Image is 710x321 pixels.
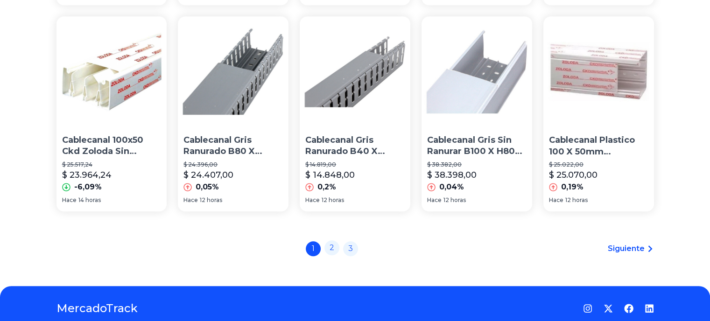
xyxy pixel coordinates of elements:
[178,16,288,127] img: Cablecanal Gris Ranurado B80 X H60mm Tira X 2 Metros Zoloda
[62,134,162,158] p: Cablecanal 100x50 Ckd Zoloda Sin Separador Tirax2 Mts.oferta
[324,240,339,255] a: 2
[305,134,405,158] p: Cablecanal Gris Ranurado B40 X H60mm Tira X 2 Metros Zoloda
[604,304,613,313] a: Twitter
[549,134,648,158] p: Cablecanal Plastico 100 X 50mm [PERSON_NAME] X2 Metros Zoloda
[439,181,464,193] p: 0,04%
[178,16,288,211] a: Cablecanal Gris Ranurado B80 X H60mm Tira X 2 Metros ZolodaCablecanal Gris Ranurado B80 X H60mm T...
[561,181,583,193] p: 0,19%
[78,196,101,204] span: 14 horas
[305,168,355,181] p: $ 14.848,00
[624,304,633,313] a: Facebook
[549,168,598,181] p: $ 25.070,00
[183,196,198,204] span: Hace
[422,16,532,211] a: Cablecanal Gris Sin Ranurar B100 X H80 Tira X2 Metros ZolodaCablecanal Gris Sin Ranurar B100 X H8...
[317,181,336,193] p: 0,2%
[543,16,654,127] img: Cablecanal Plastico 100 X 50mm Blanco Tira X2 Metros Zoloda
[183,161,283,168] p: $ 24.396,00
[427,168,477,181] p: $ 38.398,00
[343,241,358,256] a: 3
[183,168,233,181] p: $ 24.407,00
[62,161,162,168] p: $ 25.517,24
[183,134,283,158] p: Cablecanal Gris Ranurado B80 X H60mm Tira X 2 Metros Zoloda
[422,16,532,127] img: Cablecanal Gris Sin Ranurar B100 X H80 Tira X2 Metros Zoloda
[62,196,77,204] span: Hace
[565,196,588,204] span: 12 horas
[56,16,167,211] a: Cablecanal 100x50 Ckd Zoloda Sin Separador Tirax2 Mts.ofertaCablecanal 100x50 Ckd Zoloda Sin Sepa...
[56,301,138,316] a: MercadoTrack
[196,181,219,193] p: 0,05%
[427,196,442,204] span: Hace
[543,16,654,211] a: Cablecanal Plastico 100 X 50mm Blanco Tira X2 Metros ZolodaCablecanal Plastico 100 X 50mm [PERSON...
[305,161,405,168] p: $ 14.819,00
[74,181,102,193] p: -6,09%
[549,161,648,168] p: $ 25.022,00
[300,16,410,211] a: Cablecanal Gris Ranurado B40 X H60mm Tira X 2 Metros ZolodaCablecanal Gris Ranurado B40 X H60mm T...
[608,243,654,254] a: Siguiente
[427,161,527,168] p: $ 38.382,00
[305,196,320,204] span: Hace
[549,196,563,204] span: Hace
[583,304,592,313] a: Instagram
[200,196,222,204] span: 12 horas
[322,196,344,204] span: 12 horas
[62,168,112,181] p: $ 23.964,24
[427,134,527,158] p: Cablecanal Gris Sin Ranurar B100 X H80 Tira X2 Metros Zoloda
[645,304,654,313] a: LinkedIn
[443,196,466,204] span: 12 horas
[608,243,645,254] span: Siguiente
[56,16,167,127] img: Cablecanal 100x50 Ckd Zoloda Sin Separador Tirax2 Mts.oferta
[300,16,410,127] img: Cablecanal Gris Ranurado B40 X H60mm Tira X 2 Metros Zoloda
